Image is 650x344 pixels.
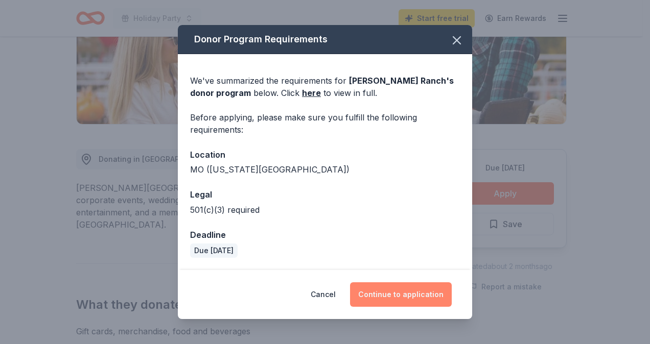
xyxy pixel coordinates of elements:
[190,243,238,258] div: Due [DATE]
[178,25,472,54] div: Donor Program Requirements
[350,282,452,307] button: Continue to application
[190,204,460,216] div: 501(c)(3) required
[190,228,460,241] div: Deadline
[190,188,460,201] div: Legal
[190,163,460,176] div: MO ([US_STATE][GEOGRAPHIC_DATA])
[190,111,460,136] div: Before applying, please make sure you fulfill the following requirements:
[190,148,460,161] div: Location
[302,87,321,99] a: here
[311,282,336,307] button: Cancel
[190,75,460,99] div: We've summarized the requirements for below. Click to view in full.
